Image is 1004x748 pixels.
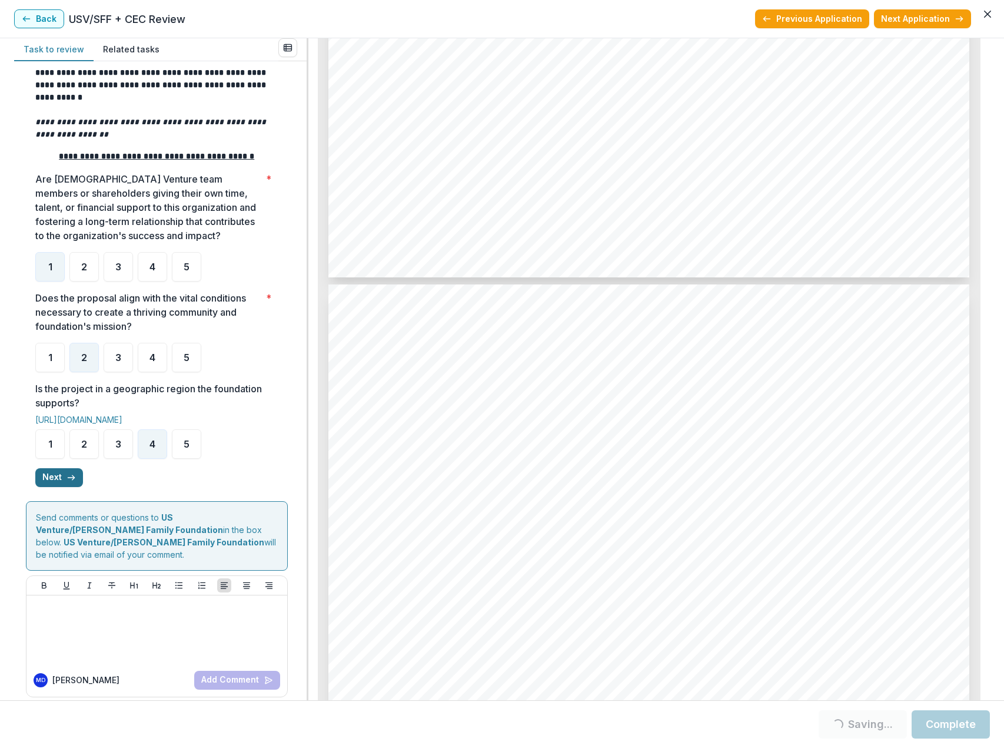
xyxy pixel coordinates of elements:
div: Send comments or questions to in the box below. will be notified via email of your comment. [26,501,288,571]
button: Previous Application [755,9,869,28]
span: 1 [48,353,52,362]
span: Board of Directors Roster [367,362,551,377]
span: 5 [184,353,190,362]
div: Mark Doering [36,677,45,683]
span: 2 [81,262,87,272]
button: Align Center [240,578,254,593]
button: Bold [37,578,51,593]
button: Close [978,5,997,24]
span: 2 [81,353,87,362]
button: Italicize [82,578,97,593]
p: Is the project in a geographic region the foundation supports? [35,382,271,410]
button: Next [35,468,83,487]
span: 4 [149,439,155,449]
button: Align Left [217,578,231,593]
button: Heading 2 [149,578,164,593]
span: Budget_2025-2026_1.pdf [367,106,513,119]
button: Add Comment [194,671,280,690]
button: Back [14,9,64,28]
button: Task to review [14,38,94,61]
button: Saving... [819,710,907,739]
span: 4 [149,262,155,272]
button: Strike [105,578,119,593]
button: View all reviews [278,38,297,57]
button: Related tasks [94,38,169,61]
button: Underline [59,578,74,593]
span: 5 [184,262,190,272]
span: 1 [48,262,52,272]
button: Bullet List [172,578,186,593]
strong: US Venture/[PERSON_NAME] Family Foundation [64,537,264,547]
span: 3 [115,262,121,272]
a: [URL][DOMAIN_NAME] [35,415,122,425]
span: 5 [184,439,190,449]
span: [URL][DOMAIN_NAME] [367,380,504,393]
button: Align Right [262,578,276,593]
span: Project Budget 2 [367,68,487,83]
p: Are [DEMOGRAPHIC_DATA] Venture team members or shareholders giving their own time, talent, or fin... [35,172,261,243]
span: 3 [115,353,121,362]
span: Page: 5 [893,230,930,240]
span: 3 [115,439,121,449]
p: Does the proposal align with the vital conditions necessary to create a thriving community and fo... [35,291,261,333]
p: USV/SFF + CEC Review [69,11,185,27]
span: 4 [149,353,155,362]
span: [URL][DOMAIN_NAME] [367,158,504,171]
span: Stable Minds Support 2025 [367,315,497,325]
strong: US Venture/[PERSON_NAME] Family Foundation [36,512,223,535]
span: 990 Form [367,139,434,154]
span: BEAMING Inc [STREET_ADDRESS] GG Neenah, Wi 54956 [367,35,713,48]
span: acts_and_te_QzSqOFu.pdf [367,400,524,413]
span: [URL][DOMAIN_NAME] [367,87,504,100]
button: Next Application [874,9,971,28]
button: Complete [912,710,990,739]
span: 2 [81,439,87,449]
button: Ordered List [195,578,209,593]
button: Heading 1 [127,578,141,593]
p: [PERSON_NAME] [52,674,119,686]
span: 1 [48,439,52,449]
